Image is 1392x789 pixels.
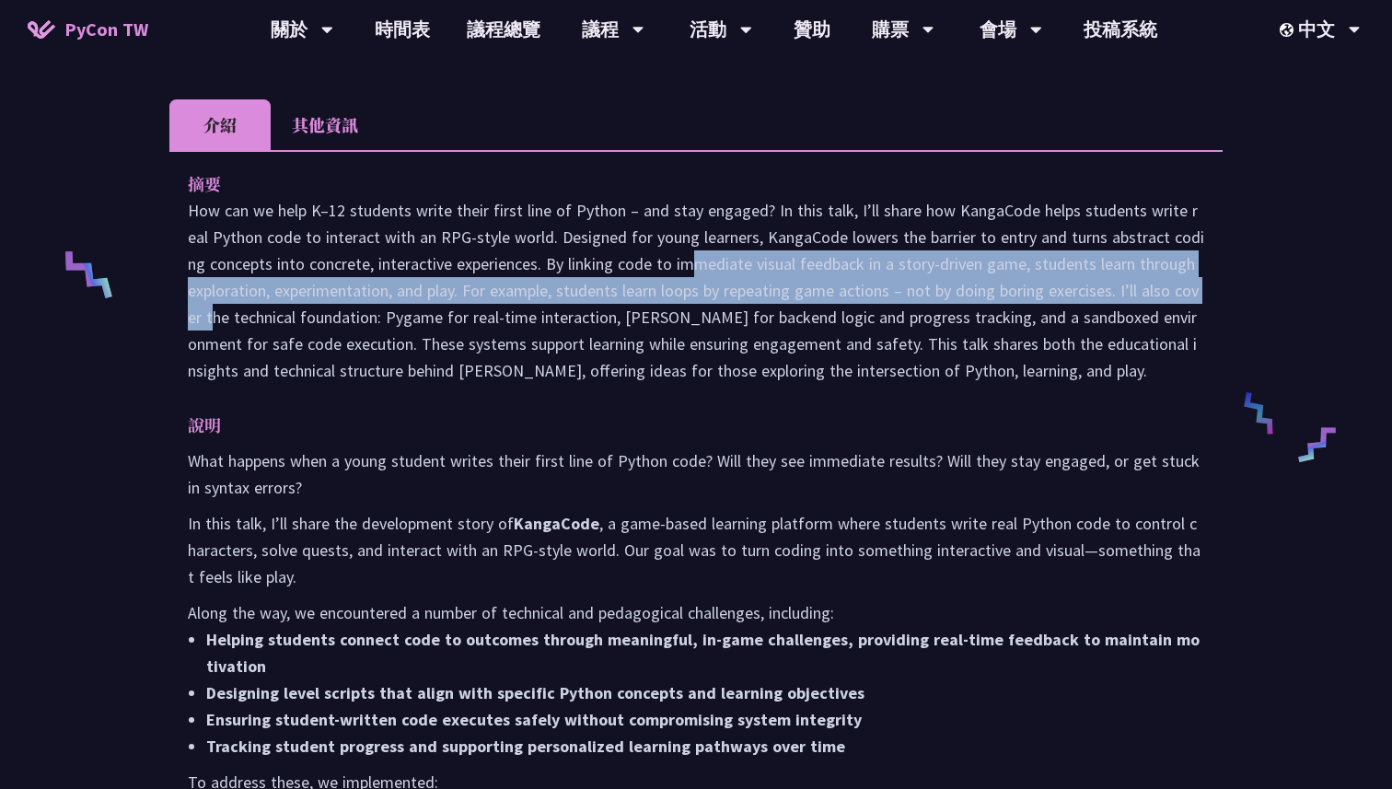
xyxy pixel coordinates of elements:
[188,197,1204,384] p: How can we help K–12 students write their first line of Python – and stay engaged? In this talk, ...
[514,513,599,534] strong: KangaCode
[188,447,1204,501] p: What happens when a young student writes their first line of Python code? Will they see immediate...
[271,99,379,150] li: 其他資訊
[1280,23,1298,37] img: Locale Icon
[64,16,148,43] span: PyCon TW
[188,599,1204,626] p: Along the way, we encountered a number of technical and pedagogical challenges, including:
[206,629,1200,677] strong: Helping students connect code to outcomes through meaningful, in-game challenges, providing real-...
[9,6,167,52] a: PyCon TW
[188,510,1204,590] p: In this talk, I’ll share the development story of , a game-based learning platform where students...
[28,20,55,39] img: Home icon of PyCon TW 2025
[206,682,864,703] strong: Designing level scripts that align with specific Python concepts and learning objectives
[188,412,1167,438] p: 說明
[206,736,845,757] strong: Tracking student progress and supporting personalized learning pathways over time
[206,709,862,730] strong: Ensuring student-written code executes safely without compromising system integrity
[169,99,271,150] li: 介紹
[188,170,1167,197] p: 摘要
